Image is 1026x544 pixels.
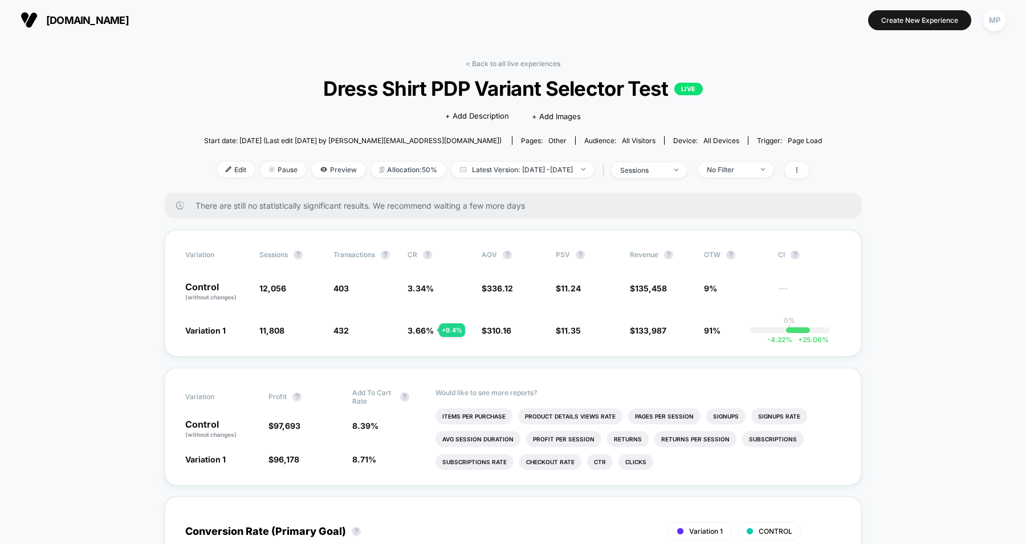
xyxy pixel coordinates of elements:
p: LIVE [674,83,703,95]
div: sessions [620,166,666,174]
span: Start date: [DATE] (Last edit [DATE] by [PERSON_NAME][EMAIL_ADDRESS][DOMAIN_NAME]) [204,136,502,145]
span: 11.24 [561,283,581,293]
span: 91% [704,326,720,335]
div: Trigger: [757,136,822,145]
button: MP [980,9,1009,32]
span: OTW [704,250,767,259]
span: Variation 1 [689,527,723,535]
span: Variation [185,388,248,405]
span: $ [556,283,581,293]
span: Add To Cart Rate [352,388,394,405]
li: Avg Session Duration [435,431,520,447]
img: end [761,168,765,170]
li: Returns [607,431,649,447]
span: Variation [185,250,248,259]
span: Preview [312,162,365,177]
span: (without changes) [185,431,237,438]
span: 12,056 [259,283,286,293]
li: Subscriptions Rate [435,454,514,470]
p: Control [185,282,248,302]
li: Product Details Views Rate [518,408,622,424]
span: 9% [704,283,717,293]
div: + 9.4 % [439,323,465,337]
li: Items Per Purchase [435,408,512,424]
span: Variation 1 [185,326,226,335]
li: Returns Per Session [654,431,736,447]
li: Signups Rate [751,408,807,424]
span: Dress Shirt PDP Variant Selector Test [235,76,791,100]
button: Create New Experience [868,10,971,30]
li: Checkout Rate [519,454,581,470]
div: MP [983,9,1005,31]
button: ? [400,392,409,401]
button: ? [423,250,432,259]
button: ? [292,392,302,401]
span: Pause [260,162,306,177]
span: There are still no statistically significant results. We recommend waiting a few more days [196,201,838,210]
span: 96,178 [274,454,299,464]
span: CR [408,250,417,259]
span: Profit [268,392,287,401]
li: Profit Per Session [526,431,601,447]
span: + Add Description [445,111,509,122]
span: Allocation: 50% [371,162,446,177]
span: -4.22 % [767,335,792,344]
a: < Back to all live experiences [466,59,560,68]
span: 135,458 [635,283,667,293]
span: + Add Images [532,112,581,121]
p: 0% [784,316,795,324]
button: ? [294,250,303,259]
span: Device: [664,136,748,145]
span: $ [482,326,511,335]
span: all devices [703,136,739,145]
li: Ctr [587,454,613,470]
span: 8.71 % [352,454,376,464]
span: 8.39 % [352,421,378,431]
button: ? [791,250,800,259]
span: [DOMAIN_NAME] [46,14,129,26]
li: Subscriptions [742,431,804,447]
span: Variation 1 [185,454,226,464]
button: ? [503,250,512,259]
span: 97,693 [274,421,300,431]
img: Visually logo [21,11,38,29]
li: Signups [706,408,746,424]
img: end [269,167,275,172]
span: Edit [217,162,255,177]
span: CONTROL [759,527,792,535]
div: Audience: [584,136,655,145]
img: end [581,168,585,170]
span: CI [778,250,841,259]
div: No Filter [707,165,752,174]
span: $ [268,421,300,431]
span: 310.16 [487,326,511,335]
span: 3.66 % [408,326,434,335]
span: 403 [333,283,349,293]
div: Pages: [521,136,567,145]
p: Would like to see more reports? [435,388,841,397]
span: All Visitors [622,136,655,145]
span: 25.06 % [792,335,829,344]
img: end [674,169,678,171]
button: ? [664,250,673,259]
button: ? [576,250,585,259]
span: 133,987 [635,326,666,335]
span: Sessions [259,250,288,259]
span: 336.12 [487,283,513,293]
span: | [600,162,612,178]
p: | [788,324,791,333]
span: 432 [333,326,349,335]
span: Transactions [333,250,375,259]
span: PSV [556,250,570,259]
span: 11.35 [561,326,581,335]
span: (without changes) [185,294,237,301]
img: rebalance [380,167,384,173]
button: ? [352,527,361,536]
span: $ [630,283,667,293]
li: Clicks [618,454,653,470]
span: $ [630,326,666,335]
button: ? [726,250,735,259]
span: + [798,335,803,344]
span: --- [778,285,841,302]
span: Page Load [788,136,822,145]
